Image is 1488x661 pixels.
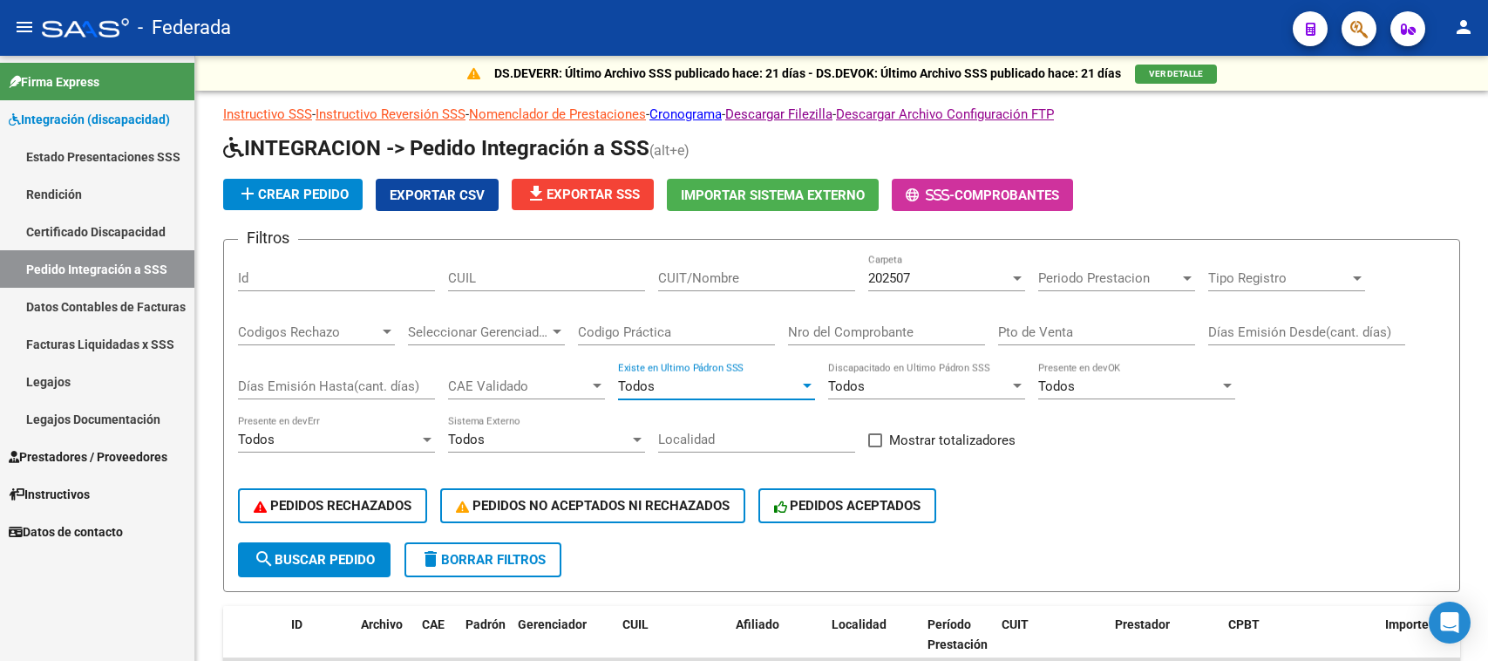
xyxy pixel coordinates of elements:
button: Exportar CSV [376,179,499,211]
button: PEDIDOS ACEPTADOS [758,488,937,523]
span: Período Prestación [927,617,988,651]
span: PEDIDOS ACEPTADOS [774,498,921,514]
div: Open Intercom Messenger [1429,602,1471,644]
span: Padrón [465,617,506,631]
span: Todos [828,378,865,394]
a: Instructivo Reversión SSS [316,106,465,122]
span: Integración (discapacidad) [9,110,170,129]
button: -Comprobantes [892,179,1073,211]
span: Exportar SSS [526,187,640,202]
span: PEDIDOS RECHAZADOS [254,498,411,514]
span: CUIL [622,617,649,631]
button: Borrar Filtros [404,542,561,577]
span: - [906,187,955,203]
mat-icon: delete [420,549,441,569]
span: Todos [618,378,655,394]
span: Prestador [1115,617,1170,631]
span: Exportar CSV [390,187,485,203]
span: VER DETALLE [1149,69,1203,78]
span: Mostrar totalizadores [889,430,1016,451]
span: Comprobantes [955,187,1059,203]
button: Importar Sistema Externo [667,179,879,211]
h3: Filtros [238,226,298,250]
mat-icon: file_download [526,183,547,204]
a: Cronograma [649,106,722,122]
span: Importe Cpbt. [1385,617,1461,631]
span: Gerenciador [518,617,587,631]
span: CUIT [1002,617,1029,631]
span: Todos [238,432,275,447]
span: Buscar Pedido [254,552,375,568]
span: Instructivos [9,485,90,504]
a: Descargar Archivo Configuración FTP [836,106,1054,122]
span: PEDIDOS NO ACEPTADOS NI RECHAZADOS [456,498,730,514]
span: ID [291,617,302,631]
span: Todos [448,432,485,447]
span: Crear Pedido [237,187,349,202]
span: Seleccionar Gerenciador [408,324,549,340]
mat-icon: menu [14,17,35,37]
button: PEDIDOS NO ACEPTADOS NI RECHAZADOS [440,488,745,523]
mat-icon: search [254,549,275,569]
button: PEDIDOS RECHAZADOS [238,488,427,523]
button: VER DETALLE [1135,65,1217,84]
button: Exportar SSS [512,179,654,210]
span: Localidad [832,617,887,631]
a: Nomenclador de Prestaciones [469,106,646,122]
span: CAE Validado [448,378,589,394]
button: Buscar Pedido [238,542,391,577]
span: Archivo [361,617,403,631]
span: 202507 [868,270,910,286]
span: Firma Express [9,72,99,92]
span: (alt+e) [649,142,690,159]
a: Instructivo SSS [223,106,312,122]
span: Codigos Rechazo [238,324,379,340]
span: CAE [422,617,445,631]
span: Datos de contacto [9,522,123,542]
p: - - - - - [223,105,1460,124]
a: Descargar Filezilla [725,106,832,122]
p: DS.DEVERR: Último Archivo SSS publicado hace: 21 días - DS.DEVOK: Último Archivo SSS publicado ha... [494,64,1121,83]
span: Periodo Prestacion [1038,270,1179,286]
span: Prestadores / Proveedores [9,447,167,467]
span: Afiliado [736,617,779,631]
span: INTEGRACION -> Pedido Integración a SSS [223,136,649,160]
span: Borrar Filtros [420,552,546,568]
span: CPBT [1228,617,1260,631]
mat-icon: person [1453,17,1474,37]
span: Importar Sistema Externo [681,187,865,203]
span: Todos [1038,378,1075,394]
span: Tipo Registro [1208,270,1349,286]
span: - Federada [138,9,231,47]
mat-icon: add [237,183,258,204]
button: Crear Pedido [223,179,363,210]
